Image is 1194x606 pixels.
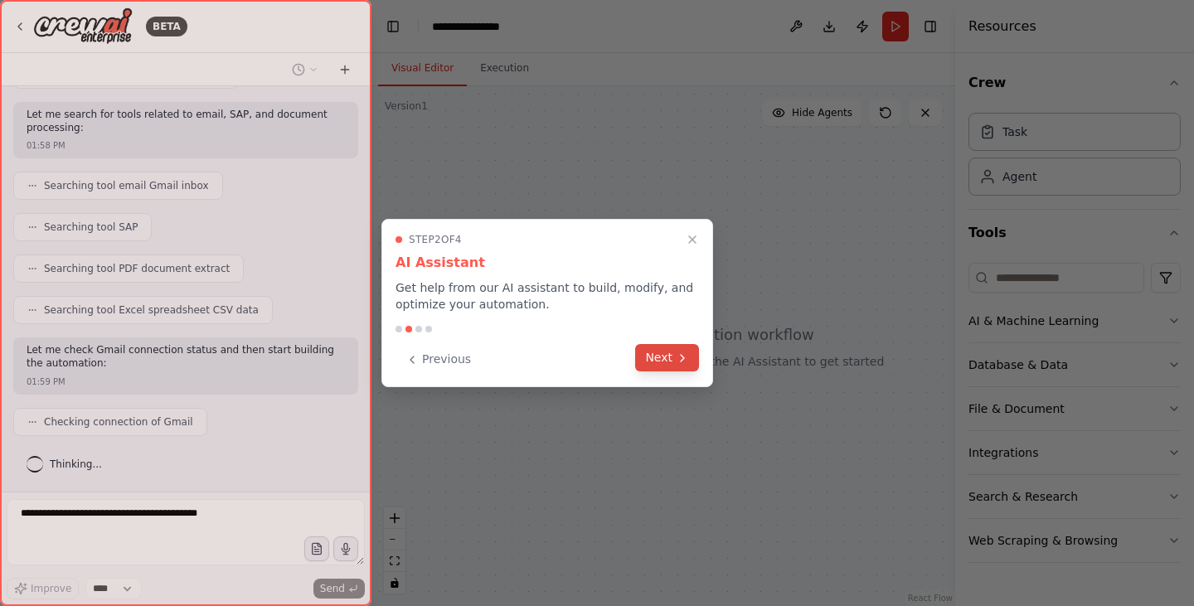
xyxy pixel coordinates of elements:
p: Get help from our AI assistant to build, modify, and optimize your automation. [396,279,699,313]
button: Close walkthrough [682,230,702,250]
span: Step 2 of 4 [409,233,462,246]
button: Next [635,344,699,371]
button: Previous [396,346,481,373]
h3: AI Assistant [396,253,699,273]
button: Hide left sidebar [381,15,405,38]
